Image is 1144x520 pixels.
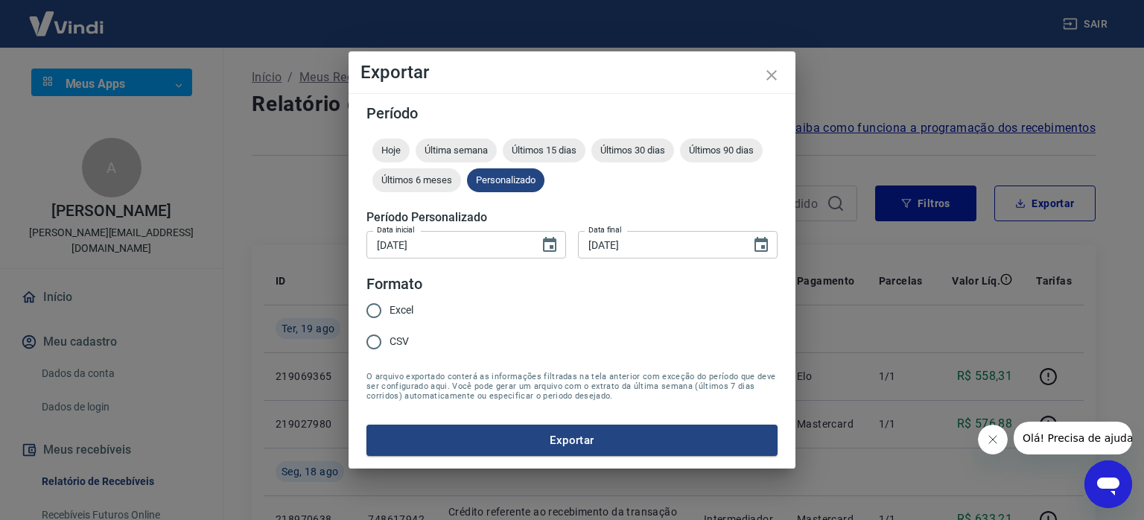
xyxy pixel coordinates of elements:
span: O arquivo exportado conterá as informações filtradas na tela anterior com exceção do período que ... [366,372,778,401]
button: Exportar [366,425,778,456]
span: Últimos 30 dias [591,145,674,156]
input: DD/MM/YYYY [366,231,529,259]
div: Últimos 6 meses [372,168,461,192]
h5: Período Personalizado [366,210,778,225]
span: Olá! Precisa de ajuda? [9,10,125,22]
button: Choose date, selected date is 19 de ago de 2025 [746,230,776,260]
input: DD/MM/YYYY [578,231,740,259]
button: Choose date, selected date is 18 de ago de 2025 [535,230,565,260]
span: Últimos 90 dias [680,145,763,156]
div: Última semana [416,139,497,162]
span: Personalizado [467,174,544,186]
iframe: Mensagem da empresa [1014,422,1132,454]
span: Últimos 15 dias [503,145,585,156]
h5: Período [366,106,778,121]
iframe: Botão para abrir a janela de mensagens [1084,460,1132,508]
h4: Exportar [360,63,784,81]
span: Últimos 6 meses [372,174,461,186]
legend: Formato [366,273,422,295]
span: CSV [390,334,409,349]
div: Últimos 15 dias [503,139,585,162]
button: close [754,57,789,93]
div: Hoje [372,139,410,162]
span: Hoje [372,145,410,156]
span: Excel [390,302,413,318]
div: Personalizado [467,168,544,192]
span: Última semana [416,145,497,156]
div: Últimos 90 dias [680,139,763,162]
label: Data inicial [377,224,415,235]
label: Data final [588,224,622,235]
iframe: Fechar mensagem [978,425,1008,454]
div: Últimos 30 dias [591,139,674,162]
